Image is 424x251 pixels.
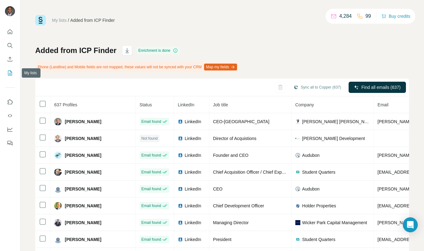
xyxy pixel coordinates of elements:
span: [PERSON_NAME] [PERSON_NAME] Multi-Family Partners [302,118,370,125]
span: LinkedIn [185,135,201,142]
button: Use Surfe API [5,110,15,121]
img: Avatar [54,152,62,159]
span: [PERSON_NAME] [65,135,101,142]
img: company-logo [295,136,300,141]
button: My lists [5,67,15,79]
span: [PERSON_NAME] [65,118,101,125]
img: LinkedIn logo [178,119,183,124]
span: Chief Acquisition Officer / Chief Experience Officer [213,170,310,175]
span: Email found [141,203,161,209]
span: LinkedIn [185,203,201,209]
span: LinkedIn [185,186,201,192]
img: company-logo [295,203,300,208]
p: 99 [365,12,371,20]
img: LinkedIn logo [178,237,183,242]
span: CEO [213,186,222,191]
button: Buy credits [381,12,410,21]
li: / [68,17,69,23]
span: Email found [141,119,161,124]
img: company-logo [295,237,300,242]
span: LinkedIn [185,220,201,226]
span: Managing Director [213,220,249,225]
button: Enrich CSV [5,54,15,65]
img: LinkedIn logo [178,153,183,158]
span: Email found [141,237,161,242]
span: Email [378,102,388,107]
button: Dashboard [5,124,15,135]
img: Avatar [54,168,62,176]
img: Surfe Logo [35,15,46,26]
img: Avatar [5,6,15,16]
img: Avatar [54,219,62,226]
span: [PERSON_NAME] [65,236,101,243]
div: Open Intercom Messenger [403,217,418,232]
p: 4,284 [339,12,352,20]
img: LinkedIn logo [178,203,183,208]
img: Avatar [54,185,62,193]
button: Sync all to Copper (637) [289,83,345,92]
img: LinkedIn logo [178,220,183,225]
span: LinkedIn [185,236,201,243]
span: LinkedIn [185,118,201,125]
img: LinkedIn logo [178,170,183,175]
span: Student Quarters [302,169,336,175]
div: Added from ICP Finder [70,17,115,23]
span: Email found [141,152,161,158]
img: company-logo [295,170,300,175]
span: Holder Properties [302,203,336,209]
div: Phone (Landline) and Mobile fields are not mapped, these values will not be synced with your CRM [35,62,238,72]
span: LinkedIn [185,152,201,158]
span: Status [140,102,152,107]
span: President [213,237,231,242]
button: Quick start [5,26,15,37]
img: company-logo [295,153,300,158]
button: Use Surfe on LinkedIn [5,96,15,108]
span: Chief Development Officer [213,203,264,208]
img: Avatar [54,118,62,125]
span: Not found [141,136,158,141]
img: LinkedIn logo [178,136,183,141]
span: LinkedIn [185,169,201,175]
span: Company [295,102,314,107]
span: CEO-[GEOGRAPHIC_DATA] [213,119,269,124]
img: Avatar [54,135,62,142]
span: Audubon [302,152,320,158]
span: [PERSON_NAME] Development [302,135,365,142]
img: Avatar [54,202,62,210]
span: [PERSON_NAME] [65,186,101,192]
span: [PERSON_NAME] [65,203,101,209]
span: Email found [141,220,161,225]
div: Enrichment is done [136,47,180,54]
a: My lists [52,18,67,23]
span: Founder and CEO [213,153,249,158]
img: company-logo [295,186,300,191]
span: Audubon [302,186,320,192]
span: LinkedIn [178,102,194,107]
img: LinkedIn logo [178,186,183,191]
span: Email found [141,186,161,192]
span: Wicker Park Capital Management [302,220,367,226]
span: 637 Profiles [54,102,77,107]
img: Avatar [54,236,62,243]
button: Feedback [5,138,15,149]
span: Director of Acquistions [213,136,256,141]
span: Email found [141,169,161,175]
img: company-logo [295,119,300,124]
span: [PERSON_NAME] [65,220,101,226]
span: Job title [213,102,228,107]
span: Find all emails (637) [361,84,401,90]
img: company-logo [295,220,300,225]
span: Student Quarters [302,236,336,243]
h1: Added from ICP Finder [35,46,117,56]
span: [PERSON_NAME] [65,152,101,158]
button: Search [5,40,15,51]
span: [PERSON_NAME] [65,169,101,175]
button: Map my fields [204,64,237,70]
button: Find all emails (637) [349,82,406,93]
